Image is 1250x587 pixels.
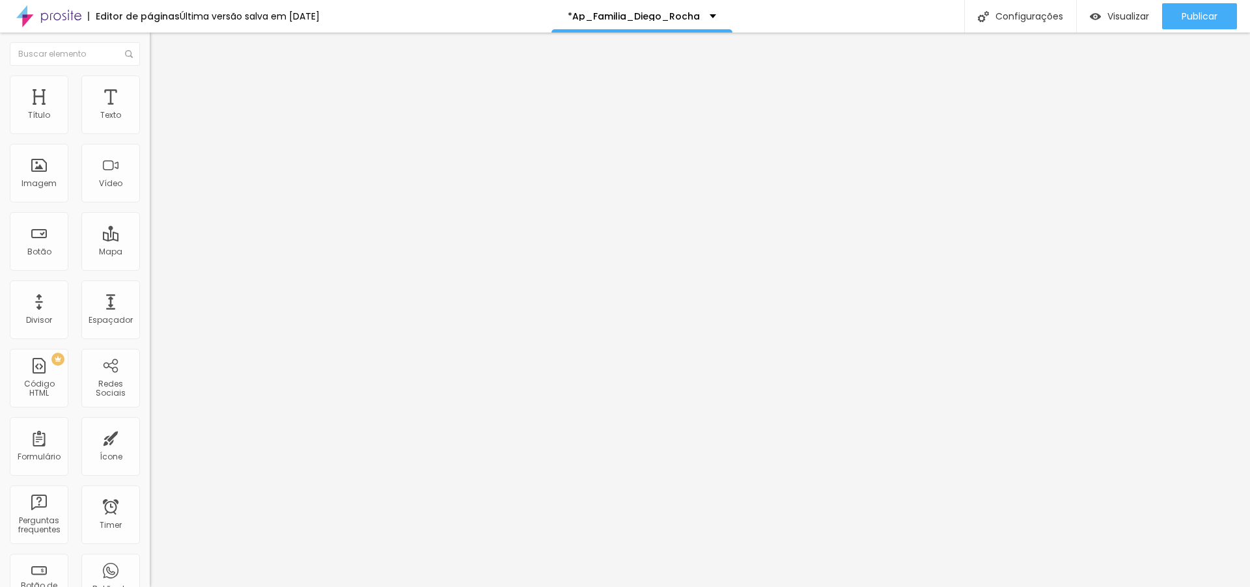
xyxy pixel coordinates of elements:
img: Icone [125,50,133,58]
span: Visualizar [1107,11,1149,21]
div: Espaçador [89,316,133,325]
div: Mapa [99,247,122,256]
div: Imagem [21,179,57,188]
div: Timer [100,521,122,530]
div: Editor de páginas [88,12,180,21]
button: Publicar [1162,3,1237,29]
div: Perguntas frequentes [13,516,64,535]
div: Botão [27,247,51,256]
span: Publicar [1182,11,1217,21]
img: view-1.svg [1090,11,1101,22]
p: *Ap_Familia_Diego_Rocha [568,12,700,21]
div: Título [28,111,50,120]
div: Redes Sociais [85,379,136,398]
div: Ícone [100,452,122,461]
button: Visualizar [1077,3,1162,29]
img: Icone [978,11,989,22]
div: Divisor [26,316,52,325]
div: Última versão salva em [DATE] [180,12,320,21]
div: Formulário [18,452,61,461]
div: Código HTML [13,379,64,398]
input: Buscar elemento [10,42,140,66]
div: Vídeo [99,179,122,188]
div: Texto [100,111,121,120]
iframe: Editor [150,33,1250,587]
